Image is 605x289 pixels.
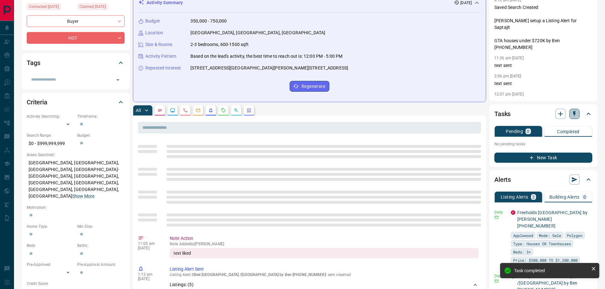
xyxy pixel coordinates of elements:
p: Saved Search Created [PERSON_NAME] setup a Listing Alert for Saptajit GTA houses under $720K by B... [494,4,592,51]
p: Baths: [77,243,125,248]
p: Listing Alerts [501,195,528,199]
span: Applewood [513,232,533,239]
p: Listing Alert Sent [170,266,478,273]
p: 2 [532,195,535,199]
p: Areas Searched: [27,152,125,158]
p: 350,000 - 750,000 [190,18,227,24]
p: Note Action [170,235,478,242]
p: 12:07 pm [DATE] [494,92,524,96]
h2: Tags [27,58,40,68]
a: Freeholds [GEOGRAPHIC_DATA] by [PERSON_NAME] [PHONE_NUMBER] [517,210,588,228]
p: Location [145,30,163,36]
span: Price: $580,000 TO $1,200,000 [513,257,578,263]
p: Home Type: [27,224,74,229]
p: [GEOGRAPHIC_DATA], [GEOGRAPHIC_DATA], [GEOGRAPHIC_DATA] [190,30,325,36]
div: Task completed [514,268,588,273]
p: Daily [494,273,507,279]
p: 0 [527,129,529,134]
svg: Calls [183,108,188,113]
span: Claimed [DATE] [79,3,106,10]
div: HOT [27,32,125,44]
p: 0 [583,195,586,199]
p: [GEOGRAPHIC_DATA], [GEOGRAPHIC_DATA], [GEOGRAPHIC_DATA], [GEOGRAPHIC_DATA]-[GEOGRAPHIC_DATA], [GE... [27,158,125,201]
div: Buyer [27,15,125,27]
p: Repeated Interest [145,65,181,71]
p: All [136,108,141,113]
p: Note Added by [PERSON_NAME] [170,242,478,246]
span: 2Bed [GEOGRAPHIC_DATA] /[GEOGRAPHIC_DATA] by Ben [PHONE_NUMBER] [192,273,326,277]
div: Criteria [27,95,125,110]
p: Building Alerts [549,195,580,199]
h2: Criteria [27,97,47,107]
p: Size & Rooms [145,41,173,48]
span: Polygon [567,232,582,239]
p: Actively Searching: [27,114,74,119]
svg: Opportunities [234,108,239,113]
p: Credit Score: [27,281,125,286]
p: Activity Pattern [145,53,176,60]
p: Pre-Approval Amount: [77,262,125,267]
span: Mode: Sale [539,232,561,239]
svg: Requests [221,108,226,113]
div: Mon Apr 01 2024 [77,3,125,12]
p: 11:36 am [DATE] [494,56,524,60]
button: Regenerate [290,81,329,92]
p: Beds: [27,243,74,248]
p: Pre-Approved: [27,262,74,267]
svg: Agent Actions [246,108,251,113]
div: Tags [27,55,125,70]
p: text sent [494,62,592,69]
p: Based on the lead's activity, the best time to reach out is: 12:00 PM - 5:00 PM [190,53,342,60]
p: text sent [494,80,592,87]
p: Motivation: [27,205,125,210]
h2: Alerts [494,174,511,185]
p: Daily [494,209,507,215]
span: Type: Houses OR Townhouses [513,240,571,247]
p: $0 - $999,999,999 [27,138,74,149]
svg: Listing Alerts [208,108,213,113]
svg: Lead Browsing Activity [170,108,175,113]
p: Completed [557,129,580,134]
p: 2:06 pm [DATE] [494,74,521,78]
p: Budget [145,18,160,24]
button: New Task [494,153,592,163]
p: Listings: ( 5 ) [170,281,194,288]
p: 1:13 pm [138,272,160,277]
svg: Email [494,215,499,220]
span: Beds: 3+ [513,249,531,255]
h2: Tasks [494,109,511,119]
div: Tasks [494,106,592,122]
div: property.ca [511,210,515,215]
span: Contacted [DATE] [29,3,59,10]
p: Search Range: [27,133,74,138]
p: [STREET_ADDRESS][GEOGRAPHIC_DATA][PERSON_NAME][STREET_ADDRESS] [190,65,348,71]
div: Alerts [494,172,592,187]
p: [DATE] [138,246,160,250]
p: 2-3 bedrooms, 600-1500 sqft [190,41,249,48]
p: No pending tasks [494,139,592,149]
p: [DATE] [138,277,160,281]
svg: Email [494,279,499,283]
p: Timeframe: [77,114,125,119]
div: Fri Apr 05 2024 [27,3,74,12]
button: Show More [72,193,94,200]
div: text liked [170,248,478,258]
p: Budget: [77,133,125,138]
button: Open [113,76,122,84]
p: Min Size: [77,224,125,229]
p: Listing Alert : - sent via email [170,273,478,277]
svg: Emails [196,108,201,113]
svg: Notes [157,108,162,113]
p: Pending [506,129,523,134]
p: 11:05 am [138,241,160,246]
